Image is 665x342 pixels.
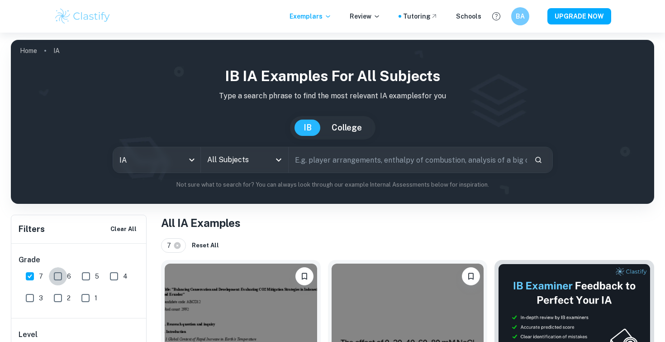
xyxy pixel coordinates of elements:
button: Bookmark [295,267,313,285]
button: IB [294,120,321,136]
button: Clear All [108,222,139,236]
h6: Grade [19,255,140,265]
button: Reset All [190,239,221,252]
button: Help and Feedback [489,9,504,24]
a: Schools [456,11,481,21]
p: IA [53,46,60,56]
h1: All IA Examples [161,215,654,231]
span: 5 [95,271,99,281]
p: Exemplars [290,11,332,21]
img: profile cover [11,40,654,204]
h6: Filters [19,223,45,236]
span: 4 [123,271,128,281]
button: UPGRADE NOW [547,8,611,24]
button: Search [531,152,546,168]
a: Tutoring [403,11,438,21]
span: 6 [67,271,71,281]
a: Home [20,44,37,57]
span: 2 [67,293,71,303]
p: Type a search phrase to find the most relevant IA examples for you [18,91,647,101]
h1: IB IA examples for all subjects [18,65,647,87]
p: Review [350,11,380,21]
span: 3 [39,293,43,303]
button: BA [511,7,529,25]
input: E.g. player arrangements, enthalpy of combustion, analysis of a big city... [289,147,527,173]
h6: BA [515,11,526,21]
div: IA [113,147,200,173]
div: 7 [161,238,186,253]
p: Not sure what to search for? You can always look through our example Internal Assessments below f... [18,180,647,189]
h6: Level [19,329,140,340]
img: Clastify logo [54,7,111,25]
button: Open [272,154,285,166]
button: College [323,120,371,136]
button: Bookmark [462,267,480,285]
span: 7 [39,271,43,281]
span: 7 [167,241,175,250]
span: 1 [95,293,97,303]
